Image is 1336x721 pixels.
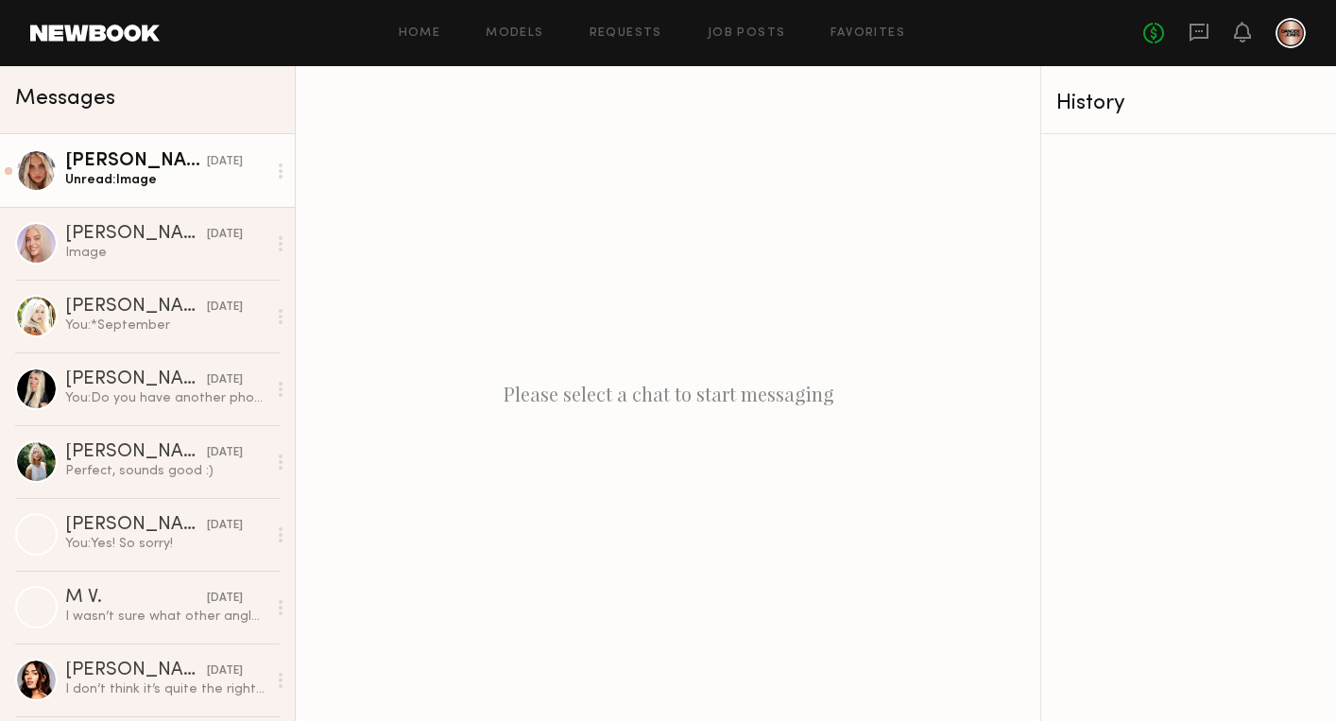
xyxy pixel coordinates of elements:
div: I wasn’t sure what other angles you wanted, as the lowlights and length can be seen in my pics. I... [65,608,266,626]
a: Models [486,27,543,40]
div: [PERSON_NAME] [65,298,207,317]
a: Home [399,27,441,40]
div: [DATE] [207,226,243,244]
div: [DATE] [207,299,243,317]
div: I don’t think it’s quite the right project for me upon seeing the inspo, best of luck with castin... [65,680,266,698]
div: Unread: Image [65,171,266,189]
div: [DATE] [207,153,243,171]
div: [PERSON_NAME] [65,516,207,535]
div: You: Do you have another photo in natural light? [65,389,266,407]
div: [PERSON_NAME] [65,443,207,462]
div: Perfect, sounds good :) [65,462,266,480]
div: Image [65,244,266,262]
a: Requests [590,27,662,40]
div: [DATE] [207,590,243,608]
div: [DATE] [207,444,243,462]
div: M V. [65,589,207,608]
div: [DATE] [207,371,243,389]
div: You: *September [65,317,266,335]
a: Favorites [831,27,905,40]
span: Messages [15,88,115,110]
div: [PERSON_NAME] [65,370,207,389]
div: [DATE] [207,662,243,680]
div: [PERSON_NAME] [65,661,207,680]
div: You: Yes! So sorry! [65,535,266,553]
div: [DATE] [207,517,243,535]
a: Job Posts [708,27,786,40]
div: Please select a chat to start messaging [296,66,1040,721]
div: [PERSON_NAME] [65,152,207,171]
div: [PERSON_NAME] [65,225,207,244]
div: History [1056,93,1321,114]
